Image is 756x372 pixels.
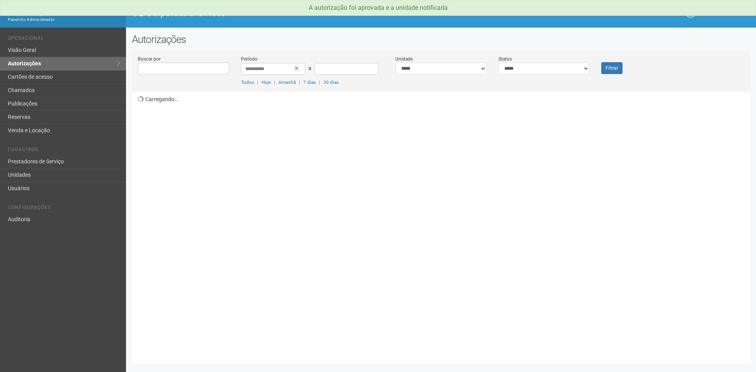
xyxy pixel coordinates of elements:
[395,56,413,63] label: Unidade
[323,80,339,85] a: 30 dias
[132,33,750,45] h2: Autorizações
[8,205,120,213] li: Configurações
[303,80,316,85] a: 7 dias
[8,35,120,44] li: Operacional
[241,80,254,85] a: Todos
[299,80,300,85] span: |
[498,56,512,63] label: Status
[132,8,435,18] h1: O2 Corporate & Offices
[8,147,120,155] li: Cadastros
[138,56,161,63] label: Buscar por
[241,56,258,63] label: Período
[257,80,258,85] span: |
[319,80,320,85] span: |
[274,80,275,85] span: |
[601,62,623,74] button: Filtrar
[8,16,120,23] div: Painel do Administrador
[138,92,750,357] div: Carregando...
[278,80,296,85] a: Amanhã
[261,80,271,85] a: Hoje
[308,65,311,71] span: a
